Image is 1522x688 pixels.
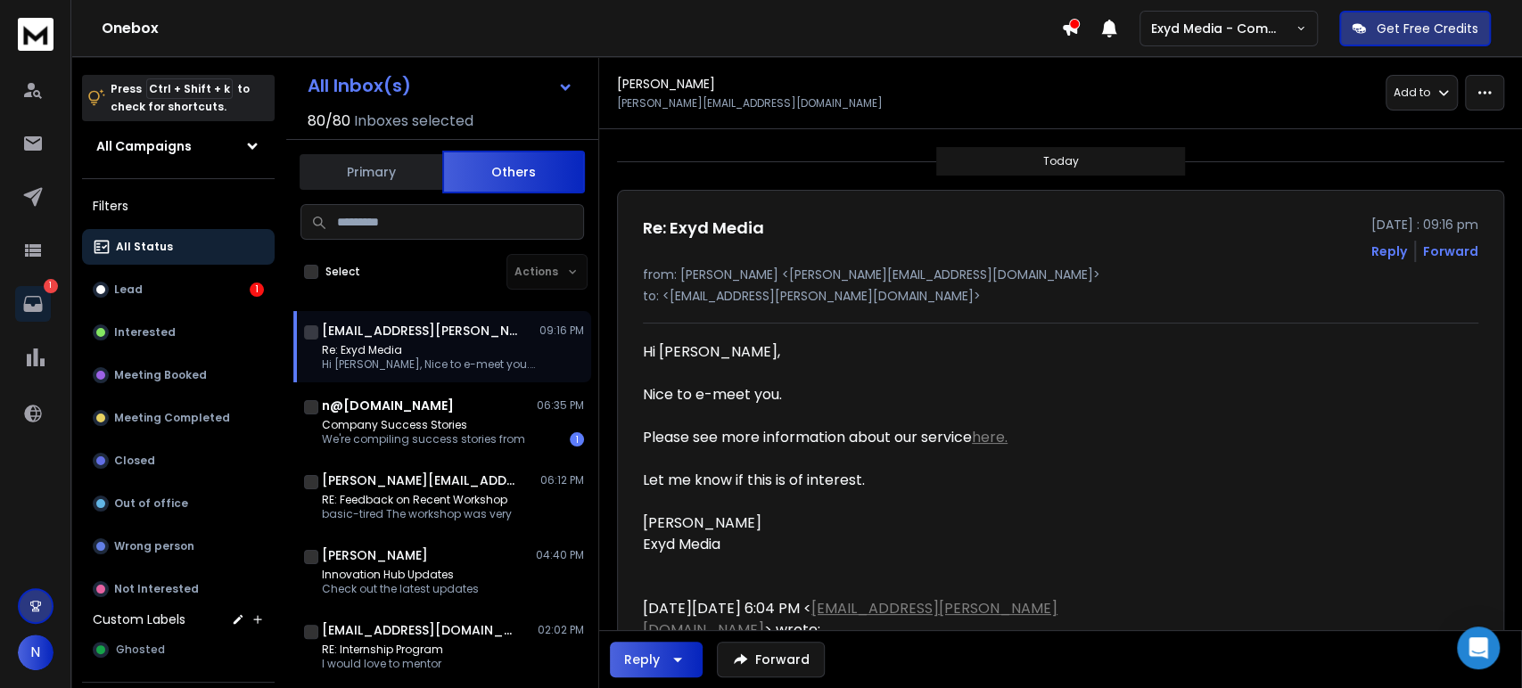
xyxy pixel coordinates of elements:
[250,283,264,297] div: 1
[643,534,1164,555] div: Exyd Media
[643,512,1164,534] div: [PERSON_NAME]
[537,398,584,413] p: 06:35 PM
[82,486,275,521] button: Out of office
[617,75,715,93] h1: [PERSON_NAME]
[114,454,155,468] p: Closed
[308,111,350,132] span: 80 / 80
[82,400,275,436] button: Meeting Completed
[617,96,883,111] p: [PERSON_NAME][EMAIL_ADDRESS][DOMAIN_NAME]
[322,657,443,671] p: I would love to mentor
[322,432,525,446] p: We're compiling success stories from
[643,216,764,241] h1: Re: Exyd Media
[146,78,233,99] span: Ctrl + Shift + k
[116,240,173,254] p: All Status
[82,315,275,350] button: Interested
[322,322,518,340] h1: [EMAIL_ADDRESS][PERSON_NAME][DOMAIN_NAME]
[1043,154,1079,168] p: Today
[322,397,454,414] h1: n@[DOMAIN_NAME]
[570,432,584,446] div: 1
[322,568,479,582] p: Innovation Hub Updates
[643,470,1164,491] div: Let me know if this is of interest.
[354,111,473,132] h3: Inboxes selected
[82,357,275,393] button: Meeting Booked
[82,443,275,479] button: Closed
[82,528,275,564] button: Wrong person
[82,571,275,607] button: Not Interested
[643,427,1164,448] div: Please see more information about our service
[1151,20,1296,37] p: Exyd Media - Commercial Cleaning
[114,539,194,553] p: Wrong person
[610,642,703,677] button: Reply
[322,343,536,357] p: Re: Exyd Media
[1339,11,1491,46] button: Get Free Credits
[1457,627,1500,669] div: Open Intercom Messenger
[322,621,518,639] h1: [EMAIL_ADDRESS][DOMAIN_NAME]
[1371,242,1407,260] button: Reply
[717,642,825,677] button: Forward
[102,18,1061,39] h1: Onebox
[114,325,176,340] p: Interested
[114,496,188,511] p: Out of office
[1371,216,1478,233] p: [DATE] : 09:16 pm
[82,272,275,307] button: Lead1
[114,283,143,297] p: Lead
[18,18,53,51] img: logo
[643,598,1057,640] a: [EMAIL_ADDRESS][PERSON_NAME][DOMAIN_NAME]
[82,229,275,265] button: All Status
[114,582,199,596] p: Not Interested
[44,279,58,293] p: 1
[322,582,479,596] p: Check out the latest updates
[322,643,443,657] p: RE: Internship Program
[82,128,275,164] button: All Campaigns
[15,286,51,322] a: 1
[18,635,53,670] button: N
[1423,242,1478,260] div: Forward
[322,471,518,489] h1: [PERSON_NAME][EMAIL_ADDRESS][DOMAIN_NAME]
[114,411,230,425] p: Meeting Completed
[116,643,165,657] span: Ghosted
[325,265,360,279] label: Select
[111,80,250,116] p: Press to check for shortcuts.
[322,507,512,521] p: basic-tired The workshop was very
[1394,86,1430,100] p: Add to
[643,341,1164,363] div: Hi [PERSON_NAME],
[1377,20,1478,37] p: Get Free Credits
[322,418,525,432] p: Company Success Stories
[82,193,275,218] h3: Filters
[322,493,512,507] p: RE: Feedback on Recent Workshop
[643,266,1478,283] p: from: [PERSON_NAME] <[PERSON_NAME][EMAIL_ADDRESS][DOMAIN_NAME]>
[293,68,588,103] button: All Inbox(s)
[536,548,584,562] p: 04:40 PM
[538,623,584,637] p: 02:02 PM
[96,137,192,155] h1: All Campaigns
[624,651,660,668] div: Reply
[643,384,1164,405] div: Nice to e-meet you.
[643,287,1478,305] p: to: <[EMAIL_ADDRESS][PERSON_NAME][DOMAIN_NAME]>
[322,546,428,564] h1: [PERSON_NAME]
[539,324,584,338] p: 09:16 PM
[82,632,275,668] button: Ghosted
[300,152,442,192] button: Primary
[93,610,185,628] h3: Custom Labels
[322,357,536,372] p: Hi [PERSON_NAME], Nice to e-meet you. Please
[972,427,1008,447] a: here.
[442,151,585,193] button: Others
[114,368,207,382] p: Meeting Booked
[643,598,1164,641] div: [DATE][DATE] 6:04 PM < > wrote:
[540,473,584,487] p: 06:12 PM
[308,77,411,94] h1: All Inbox(s)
